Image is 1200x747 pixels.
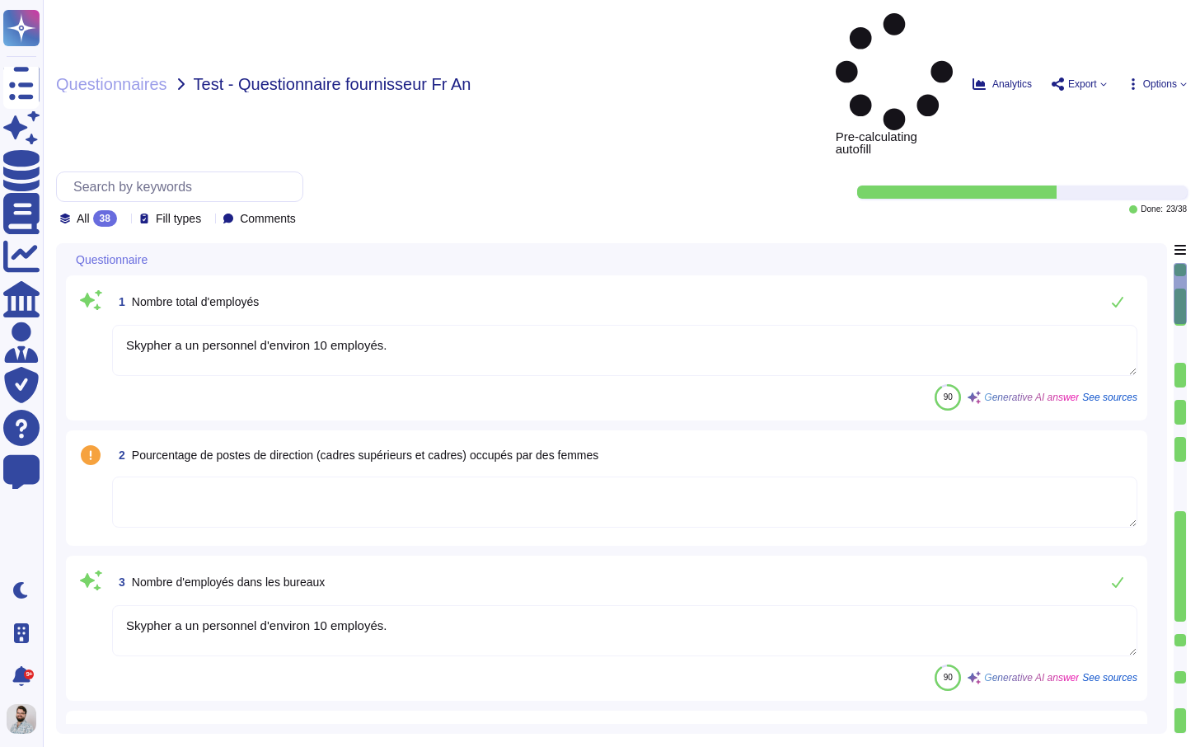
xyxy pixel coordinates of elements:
span: Analytics [992,79,1032,89]
span: See sources [1082,673,1137,683]
span: Pre-calculating autofill [836,13,953,155]
span: Fill types [156,213,201,224]
div: 9+ [24,669,34,679]
span: Comments [240,213,296,224]
div: 38 [93,210,117,227]
span: 90 [944,673,953,682]
span: Questionnaire [76,254,148,265]
span: Done: [1141,205,1163,214]
span: Nombre d'employés dans les bureaux [132,576,326,589]
span: Generative AI answer [984,392,1079,402]
span: Questionnaires [56,76,167,92]
span: Nombre total d'employés [132,295,259,308]
input: Search by keywords [65,172,302,201]
span: Options [1143,79,1177,89]
span: 2 [112,449,125,461]
img: user [7,704,36,734]
button: Analytics [973,78,1032,91]
span: Generative AI answer [984,673,1079,683]
span: 23 / 38 [1166,205,1187,214]
button: user [3,701,48,737]
span: Export [1068,79,1097,89]
span: See sources [1082,392,1137,402]
textarea: Skypher a un personnel d'environ 10 employés. [112,605,1137,656]
span: 3 [112,576,125,588]
span: Test - Questionnaire fournisseur Fr An [194,76,471,92]
span: All [77,213,90,224]
span: 1 [112,296,125,308]
span: 90 [944,392,953,402]
textarea: Skypher a un personnel d'environ 10 employés. [112,325,1137,376]
span: Pourcentage de postes de direction (cadres supérieurs et cadres) occupés par des femmes [132,449,599,462]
